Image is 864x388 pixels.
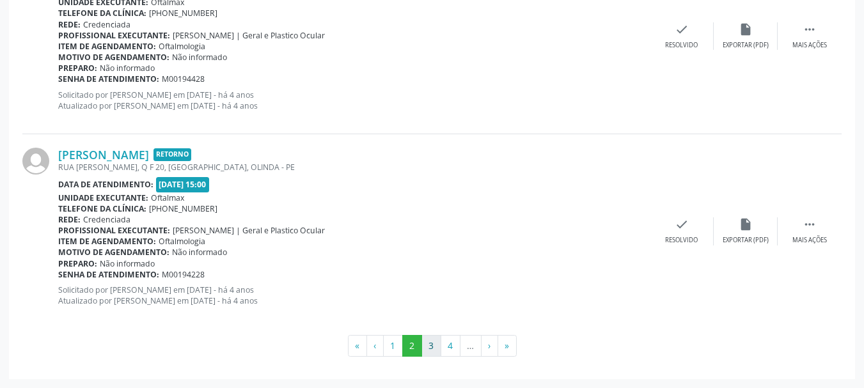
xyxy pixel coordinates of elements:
div: RUA [PERSON_NAME], Q F 20, [GEOGRAPHIC_DATA], OLINDA - PE [58,162,650,173]
span: M00194428 [162,74,205,84]
ul: Pagination [22,335,842,357]
button: Go to previous page [366,335,384,357]
b: Telefone da clínica: [58,8,146,19]
b: Motivo de agendamento: [58,52,169,63]
b: Rede: [58,19,81,30]
div: Resolvido [665,41,698,50]
button: Go to next page [481,335,498,357]
b: Preparo: [58,63,97,74]
span: [PERSON_NAME] | Geral e Plastico Ocular [173,30,325,41]
i: check [675,217,689,231]
i:  [803,217,817,231]
span: [PHONE_NUMBER] [149,8,217,19]
span: Oftalmologia [159,236,205,247]
a: [PERSON_NAME] [58,148,149,162]
span: Credenciada [83,19,130,30]
span: Não informado [100,63,155,74]
span: [PHONE_NUMBER] [149,203,217,214]
span: Não informado [172,52,227,63]
span: [PERSON_NAME] | Geral e Plastico Ocular [173,225,325,236]
button: Go to first page [348,335,367,357]
span: [DATE] 15:00 [156,177,210,192]
span: Retorno [153,148,191,162]
div: Exportar (PDF) [723,236,769,245]
div: Mais ações [792,41,827,50]
b: Preparo: [58,258,97,269]
i: check [675,22,689,36]
b: Profissional executante: [58,30,170,41]
div: Resolvido [665,236,698,245]
b: Unidade executante: [58,192,148,203]
span: Oftalmologia [159,41,205,52]
span: Não informado [100,258,155,269]
b: Item de agendamento: [58,41,156,52]
b: Data de atendimento: [58,179,153,190]
button: Go to page 3 [421,335,441,357]
button: Go to page 1 [383,335,403,357]
button: Go to page 4 [441,335,460,357]
b: Item de agendamento: [58,236,156,247]
p: Solicitado por [PERSON_NAME] em [DATE] - há 4 anos Atualizado por [PERSON_NAME] em [DATE] - há 4 ... [58,89,650,111]
b: Profissional executante: [58,225,170,236]
span: Credenciada [83,214,130,225]
i: insert_drive_file [739,22,753,36]
img: img [22,148,49,175]
div: Exportar (PDF) [723,41,769,50]
i:  [803,22,817,36]
p: Solicitado por [PERSON_NAME] em [DATE] - há 4 anos Atualizado por [PERSON_NAME] em [DATE] - há 4 ... [58,284,650,306]
b: Rede: [58,214,81,225]
button: Go to last page [498,335,517,357]
b: Senha de atendimento: [58,74,159,84]
div: Mais ações [792,236,827,245]
span: Oftalmax [151,192,184,203]
b: Telefone da clínica: [58,203,146,214]
span: Não informado [172,247,227,258]
span: M00194228 [162,269,205,280]
b: Motivo de agendamento: [58,247,169,258]
button: Go to page 2 [402,335,422,357]
b: Senha de atendimento: [58,269,159,280]
i: insert_drive_file [739,217,753,231]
